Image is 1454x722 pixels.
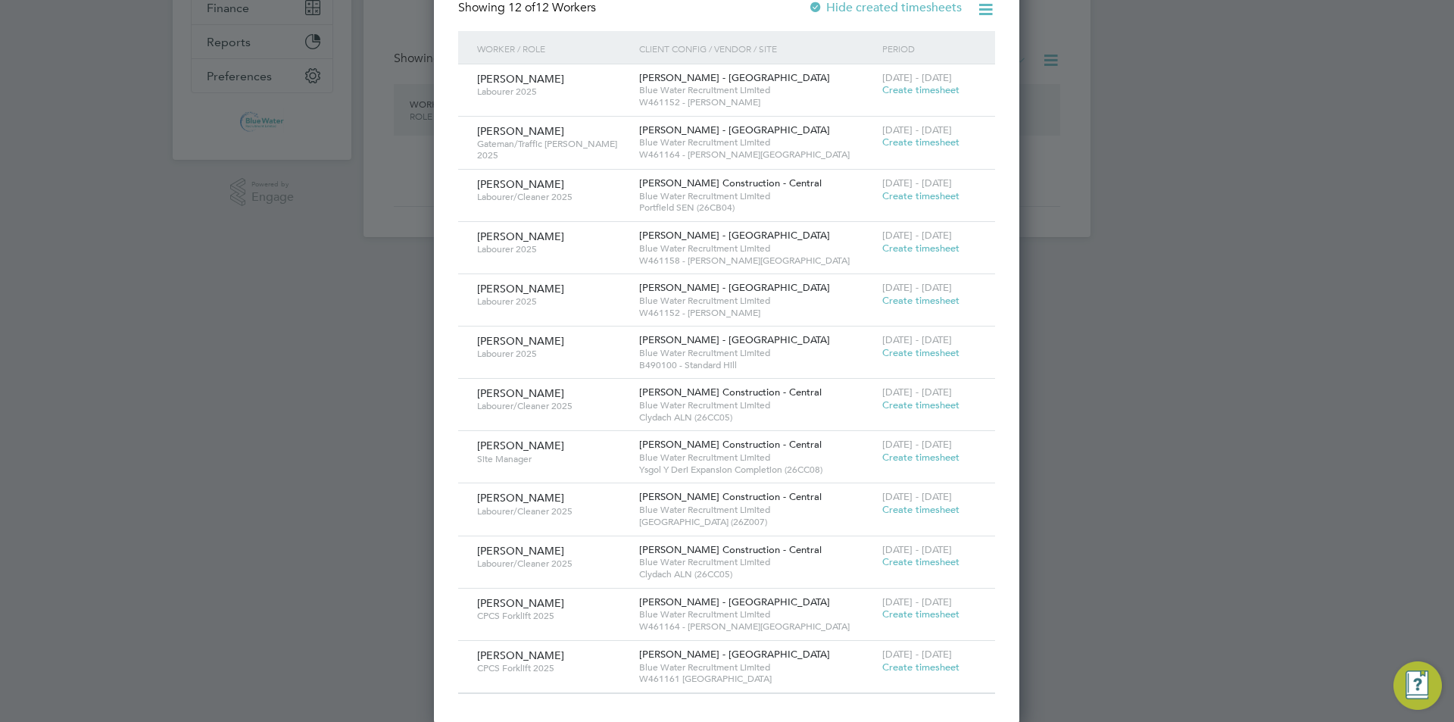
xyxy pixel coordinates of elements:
span: Create timesheet [882,83,959,96]
span: [PERSON_NAME] [477,439,564,452]
span: [PERSON_NAME] [477,491,564,505]
span: W461164 - [PERSON_NAME][GEOGRAPHIC_DATA] [639,148,875,161]
span: W461152 - [PERSON_NAME] [639,307,875,319]
span: [PERSON_NAME] - [GEOGRAPHIC_DATA] [639,71,830,84]
span: [DATE] - [DATE] [882,281,952,294]
span: Blue Water Recruitment Limited [639,661,875,674]
span: Create timesheet [882,189,959,202]
span: [PERSON_NAME] [477,649,564,662]
span: Blue Water Recruitment Limited [639,295,875,307]
span: [PERSON_NAME] [477,544,564,558]
span: Blue Water Recruitment Limited [639,190,875,202]
span: [DATE] - [DATE] [882,177,952,189]
span: [DATE] - [DATE] [882,438,952,451]
span: [DATE] - [DATE] [882,490,952,503]
span: [PERSON_NAME] Construction - Central [639,543,822,556]
span: [PERSON_NAME] - [GEOGRAPHIC_DATA] [639,648,830,661]
span: B490100 - Standard Hill [639,359,875,371]
span: W461152 - [PERSON_NAME] [639,96,875,108]
span: Labourer 2025 [477,243,628,255]
span: [PERSON_NAME] [477,124,564,138]
span: W461164 - [PERSON_NAME][GEOGRAPHIC_DATA] [639,620,875,633]
span: Labourer/Cleaner 2025 [477,505,628,517]
span: [PERSON_NAME] Construction - Central [639,438,822,451]
span: Blue Water Recruitment Limited [639,242,875,255]
span: CPCS Forklift 2025 [477,610,628,622]
span: [PERSON_NAME] Construction - Central [639,490,822,503]
span: Create timesheet [882,136,959,148]
span: [GEOGRAPHIC_DATA] (26Z007) [639,516,875,528]
span: Create timesheet [882,661,959,674]
span: Clydach ALN (26CC05) [639,568,875,580]
div: Period [878,31,980,66]
span: [PERSON_NAME] [477,386,564,400]
span: [PERSON_NAME] - [GEOGRAPHIC_DATA] [639,123,830,136]
span: Blue Water Recruitment Limited [639,556,875,568]
span: Ysgol Y Deri Expansion Completion (26CC08) [639,464,875,476]
span: [DATE] - [DATE] [882,333,952,346]
span: CPCS Forklift 2025 [477,662,628,674]
span: W461161 [GEOGRAPHIC_DATA] [639,673,875,685]
span: Site Manager [477,453,628,465]
span: [DATE] - [DATE] [882,648,952,661]
span: Blue Water Recruitment Limited [639,452,875,464]
span: [PERSON_NAME] [477,72,564,86]
span: [DATE] - [DATE] [882,543,952,556]
span: Blue Water Recruitment Limited [639,608,875,620]
span: [DATE] - [DATE] [882,595,952,608]
span: Create timesheet [882,399,959,411]
span: Create timesheet [882,608,959,620]
span: Create timesheet [882,294,959,307]
span: [PERSON_NAME] Construction - Central [639,177,822,189]
div: Worker / Role [473,31,635,66]
span: [DATE] - [DATE] [882,123,952,136]
span: [PERSON_NAME] - [GEOGRAPHIC_DATA] [639,229,830,242]
span: [DATE] - [DATE] [882,386,952,399]
span: Blue Water Recruitment Limited [639,347,875,359]
span: Blue Water Recruitment Limited [639,504,875,516]
div: Client Config / Vendor / Site [635,31,878,66]
span: Create timesheet [882,346,959,359]
span: Blue Water Recruitment Limited [639,84,875,96]
span: W461158 - [PERSON_NAME][GEOGRAPHIC_DATA] [639,255,875,267]
span: [PERSON_NAME] [477,230,564,243]
span: [PERSON_NAME] [477,334,564,348]
span: Labourer 2025 [477,348,628,360]
span: Blue Water Recruitment Limited [639,136,875,148]
span: Portfield SEN (26CB04) [639,202,875,214]
span: Create timesheet [882,555,959,568]
span: [PERSON_NAME] [477,282,564,295]
span: [PERSON_NAME] Construction - Central [639,386,822,399]
span: [DATE] - [DATE] [882,71,952,84]
span: Labourer/Cleaner 2025 [477,400,628,412]
span: Blue Water Recruitment Limited [639,399,875,411]
span: Labourer 2025 [477,295,628,308]
span: Labourer/Cleaner 2025 [477,558,628,570]
span: [PERSON_NAME] - [GEOGRAPHIC_DATA] [639,281,830,294]
span: [PERSON_NAME] - [GEOGRAPHIC_DATA] [639,333,830,346]
span: Create timesheet [882,503,959,516]
span: Clydach ALN (26CC05) [639,411,875,424]
button: Engage Resource Center [1393,661,1442,710]
span: Labourer 2025 [477,86,628,98]
span: [PERSON_NAME] - [GEOGRAPHIC_DATA] [639,595,830,608]
span: Create timesheet [882,242,959,255]
span: [DATE] - [DATE] [882,229,952,242]
span: Create timesheet [882,451,959,464]
span: [PERSON_NAME] [477,177,564,191]
span: Gateman/Traffic [PERSON_NAME] 2025 [477,138,628,161]
span: [PERSON_NAME] [477,596,564,610]
span: Labourer/Cleaner 2025 [477,191,628,203]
